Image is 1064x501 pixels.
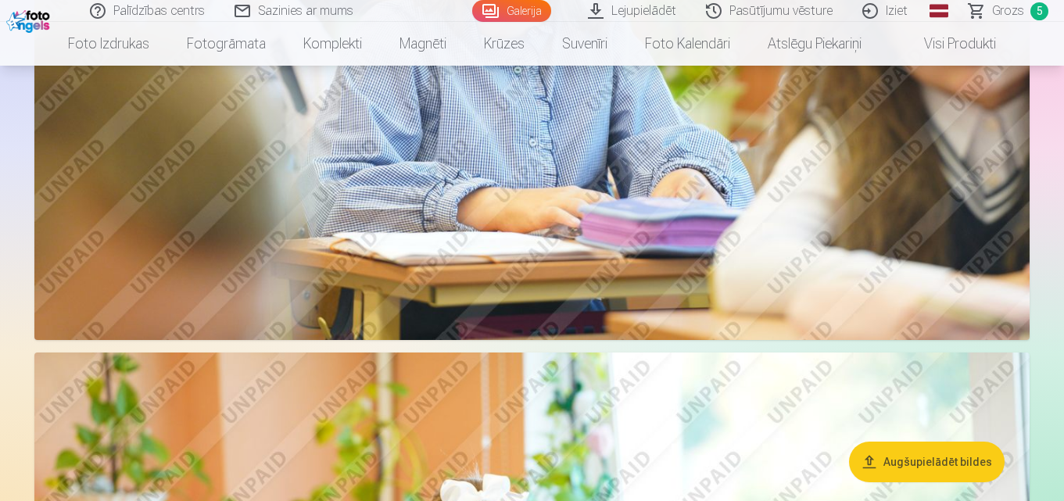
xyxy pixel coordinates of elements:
[626,22,749,66] a: Foto kalendāri
[285,22,381,66] a: Komplekti
[1030,2,1048,20] span: 5
[749,22,880,66] a: Atslēgu piekariņi
[6,6,54,33] img: /fa1
[381,22,465,66] a: Magnēti
[849,442,1005,482] button: Augšupielādēt bildes
[992,2,1024,20] span: Grozs
[880,22,1015,66] a: Visi produkti
[49,22,168,66] a: Foto izdrukas
[543,22,626,66] a: Suvenīri
[168,22,285,66] a: Fotogrāmata
[465,22,543,66] a: Krūzes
